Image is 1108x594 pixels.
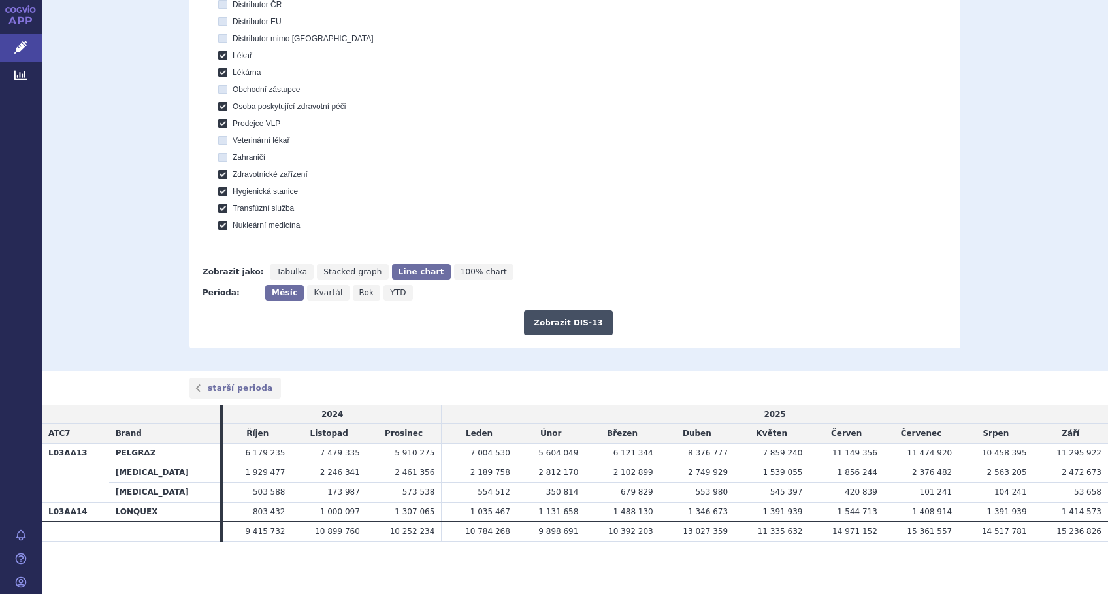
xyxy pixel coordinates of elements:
span: 173 987 [327,487,360,497]
span: 554 512 [478,487,510,497]
span: 1 000 097 [320,507,360,516]
span: 11 474 920 [907,448,952,457]
div: Zobrazit jako: [203,264,263,280]
span: 553 980 [695,487,728,497]
span: Zahraničí [233,153,265,162]
span: 2 472 673 [1062,468,1101,477]
span: 104 241 [994,487,1027,497]
td: Prosinec [367,424,442,444]
span: 10 784 268 [465,527,510,536]
th: L03AA14 [42,502,109,521]
span: Hygienická stanice [233,187,298,196]
td: Březen [585,424,659,444]
span: 1 539 055 [762,468,802,477]
span: 10 458 395 [982,448,1027,457]
span: Prodejce VLP [233,119,280,128]
td: Únor [517,424,585,444]
td: Leden [442,424,517,444]
span: Transfúzní služba [233,204,294,213]
span: Line chart [399,267,444,276]
span: 15 236 826 [1056,527,1101,536]
td: Červen [809,424,883,444]
span: 100% chart [461,267,507,276]
span: 2 812 170 [538,468,578,477]
span: YTD [390,288,406,297]
span: 2 563 205 [986,468,1026,477]
span: 679 829 [621,487,653,497]
span: 8 376 777 [688,448,728,457]
span: 503 588 [253,487,285,497]
span: 2 102 899 [613,468,653,477]
span: 2 376 482 [912,468,952,477]
span: 2 749 929 [688,468,728,477]
td: Říjen [223,424,292,444]
span: Kvartál [314,288,342,297]
span: 1 035 467 [470,507,510,516]
span: 545 397 [770,487,803,497]
span: 53 658 [1074,487,1101,497]
span: 5 910 275 [395,448,434,457]
td: Duben [660,424,734,444]
span: Zdravotnické zařízení [233,170,308,179]
span: 1 346 673 [688,507,728,516]
span: 9 898 691 [538,527,578,536]
span: Lékárna [233,68,261,77]
th: PELGRAZ [109,444,220,463]
span: Distributor EU [233,17,282,26]
span: 420 839 [845,487,877,497]
span: Nukleární medicína [233,221,300,230]
span: Osoba poskytující zdravotní péči [233,102,346,111]
span: 1 408 914 [912,507,952,516]
span: Veterinární lékař [233,136,289,145]
th: L03AA13 [42,444,109,502]
td: Září [1034,424,1108,444]
span: Tabulka [276,267,307,276]
td: Květen [734,424,809,444]
td: 2024 [223,405,442,424]
span: 11 295 922 [1056,448,1101,457]
span: 1 307 065 [395,507,434,516]
span: 573 538 [402,487,435,497]
span: 101 241 [920,487,953,497]
th: LONQUEX [109,502,220,521]
span: 1 391 939 [986,507,1026,516]
span: 1 856 244 [838,468,877,477]
span: Brand [116,429,142,438]
span: 1 131 658 [538,507,578,516]
td: 2025 [442,405,1108,424]
span: 13 027 359 [683,527,728,536]
span: 11 335 632 [758,527,803,536]
span: Obchodní zástupce [233,85,300,94]
span: Distributor mimo [GEOGRAPHIC_DATA] [233,34,374,43]
span: 803 432 [253,507,285,516]
button: Zobrazit DIS-13 [524,310,612,335]
span: 1 391 939 [762,507,802,516]
a: starší perioda [189,378,281,399]
span: 2 246 341 [320,468,360,477]
th: [MEDICAL_DATA] [109,463,220,483]
span: 15 361 557 [907,527,952,536]
div: Perioda: [203,285,259,301]
span: 1 414 573 [1062,507,1101,516]
span: 2 461 356 [395,468,434,477]
span: Lékař [233,51,252,60]
span: 11 149 356 [832,448,877,457]
span: 10 392 203 [608,527,653,536]
span: Rok [359,288,374,297]
span: 1 544 713 [838,507,877,516]
td: Červenec [884,424,958,444]
span: 14 517 781 [982,527,1027,536]
span: 6 179 235 [245,448,285,457]
th: [MEDICAL_DATA] [109,482,220,502]
span: 2 189 758 [470,468,510,477]
span: 10 899 760 [315,527,360,536]
span: 7 479 335 [320,448,360,457]
span: 6 121 344 [613,448,653,457]
span: 1 488 130 [613,507,653,516]
span: 7 859 240 [762,448,802,457]
span: 1 929 477 [245,468,285,477]
span: Měsíc [272,288,297,297]
td: Listopad [292,424,367,444]
span: 7 004 530 [470,448,510,457]
span: 10 252 234 [390,527,435,536]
